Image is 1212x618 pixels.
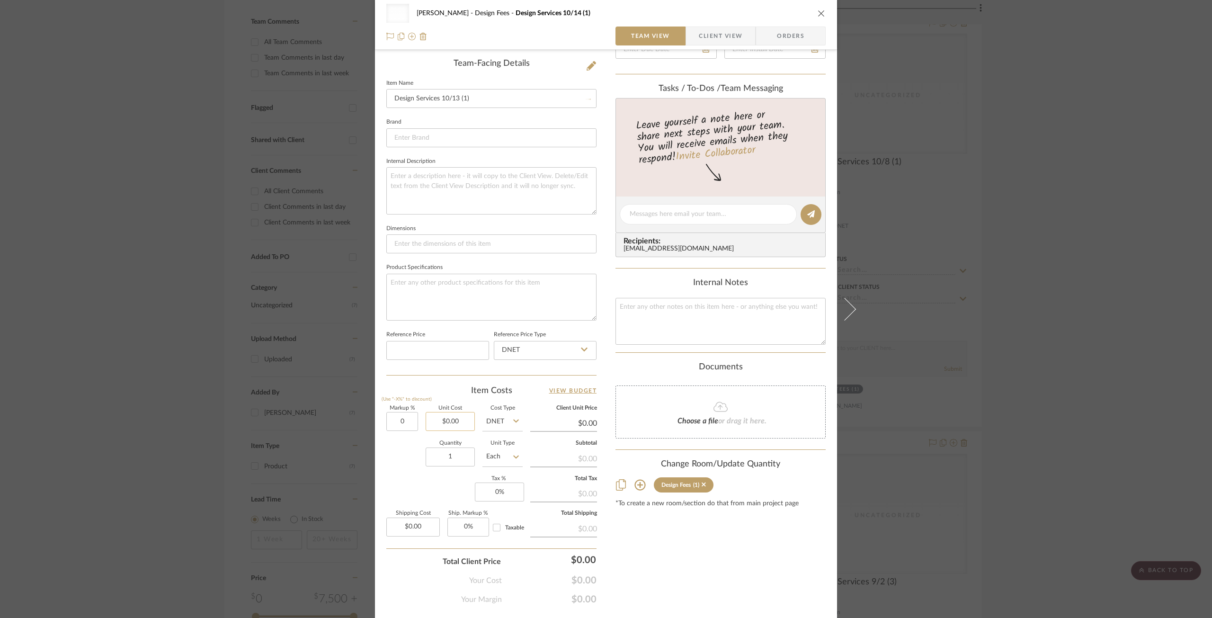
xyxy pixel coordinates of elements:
div: Team-Facing Details [386,59,597,69]
div: $0.00 [530,519,597,537]
label: Shipping Cost [386,511,440,516]
label: Cost Type [482,406,523,411]
span: or drag it here. [718,417,766,425]
input: Enter Brand [386,128,597,147]
span: Orders [766,27,815,45]
button: close [817,9,826,18]
span: Choose a file [677,417,718,425]
label: Total Shipping [530,511,597,516]
label: Tax % [475,476,523,481]
span: Your Cost [469,575,502,586]
label: Subtotal [530,441,597,446]
label: Client Unit Price [530,406,597,411]
div: Internal Notes [615,278,826,288]
div: Item Costs [386,385,597,396]
span: Design Services 10/14 (1) [516,10,590,17]
label: Item Name [386,81,413,86]
div: $0.00 [530,449,597,466]
div: $0.00 [530,484,597,502]
div: *To create a new room/section do that from main project page [615,500,826,508]
span: Your Margin [461,594,502,605]
div: Change Room/Update Quantity [615,459,826,470]
a: View Budget [549,385,597,396]
span: [PERSON_NAME] [417,10,475,17]
span: Recipients: [624,237,821,245]
div: Leave yourself a note here or share next steps with your team. You will receive emails when they ... [615,105,827,168]
label: Dimensions [386,226,416,231]
input: Enter Item Name [386,89,597,108]
input: Enter the dimensions of this item [386,234,597,253]
div: (1) [693,482,699,488]
label: Internal Description [386,159,436,164]
label: Reference Price [386,332,425,337]
div: Design Fees [661,482,691,488]
label: Reference Price Type [494,332,546,337]
label: Brand [386,120,401,125]
div: team Messaging [615,84,826,94]
span: Design Fees [475,10,516,17]
label: Unit Cost [426,406,475,411]
label: Markup % [386,406,418,411]
span: $0.00 [502,575,597,586]
span: Team View [631,27,670,45]
div: Documents [615,362,826,373]
label: Quantity [426,441,475,446]
label: Unit Type [482,441,523,446]
span: Tasks / To-Dos / [659,84,721,93]
label: Ship. Markup % [447,511,489,516]
span: Client View [699,27,742,45]
label: Product Specifications [386,265,443,270]
div: [EMAIL_ADDRESS][DOMAIN_NAME] [624,245,821,253]
span: Total Client Price [443,556,501,567]
a: Invite Collaborator [675,142,756,166]
span: Taxable [505,525,524,530]
img: Remove from project [419,33,427,40]
div: $0.00 [506,550,600,569]
label: Total Tax [530,476,597,481]
span: $0.00 [502,594,597,605]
